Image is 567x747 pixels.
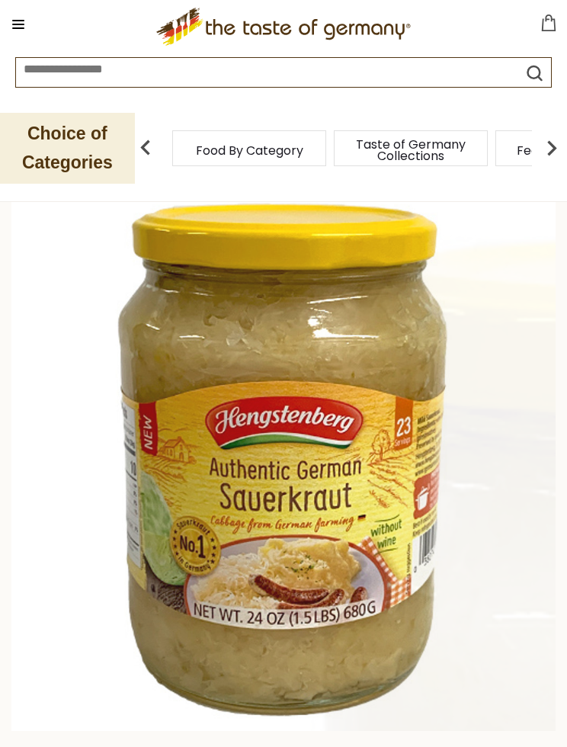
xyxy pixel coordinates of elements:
a: Food By Category [196,145,303,156]
a: Taste of Germany Collections [350,139,472,162]
img: Hengstenberg Authentic German Sauerkraut, 24 oz [11,187,556,731]
img: previous arrow [130,133,161,163]
img: next arrow [537,133,567,163]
